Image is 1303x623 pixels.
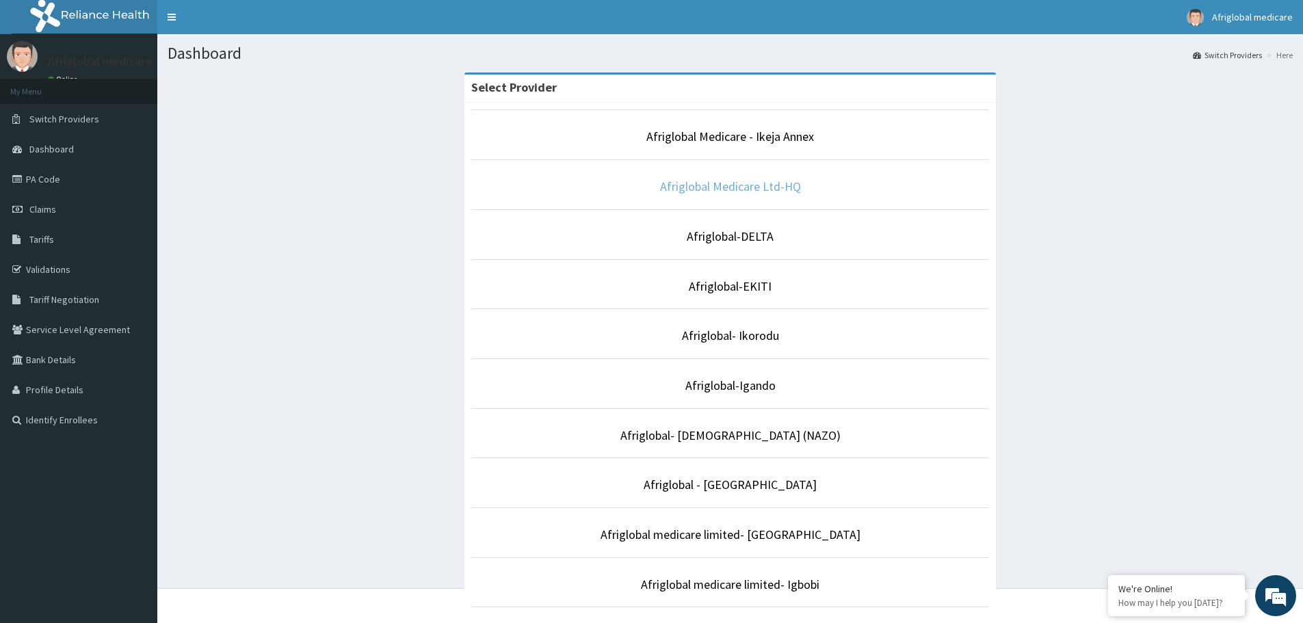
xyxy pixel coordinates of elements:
span: Tariff Negotiation [29,293,99,306]
a: Afriglobal - [GEOGRAPHIC_DATA] [644,477,817,492]
span: Afriglobal medicare [1212,11,1293,23]
img: User Image [7,41,38,72]
li: Here [1263,49,1293,61]
a: Afriglobal Medicare Ltd-HQ [660,178,801,194]
div: We're Online! [1118,583,1235,595]
a: Afriglobal-DELTA [687,228,774,244]
p: How may I help you today? [1118,597,1235,609]
a: Afriglobal-EKITI [689,278,772,294]
p: Afriglobal medicare [48,55,152,68]
span: Switch Providers [29,113,99,125]
a: Afriglobal medicare limited- [GEOGRAPHIC_DATA] [601,527,860,542]
img: User Image [1187,9,1204,26]
a: Afriglobal- [DEMOGRAPHIC_DATA] (NAZO) [620,427,841,443]
span: Tariffs [29,233,54,246]
h1: Dashboard [168,44,1293,62]
a: Afriglobal Medicare - Ikeja Annex [646,129,814,144]
a: Afriglobal medicare limited- Igbobi [641,576,819,592]
a: Switch Providers [1193,49,1262,61]
a: Afriglobal-Igando [685,377,776,393]
a: Online [48,75,81,84]
a: Afriglobal- Ikorodu [682,328,779,343]
span: Claims [29,203,56,215]
span: Dashboard [29,143,74,155]
strong: Select Provider [471,79,557,95]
